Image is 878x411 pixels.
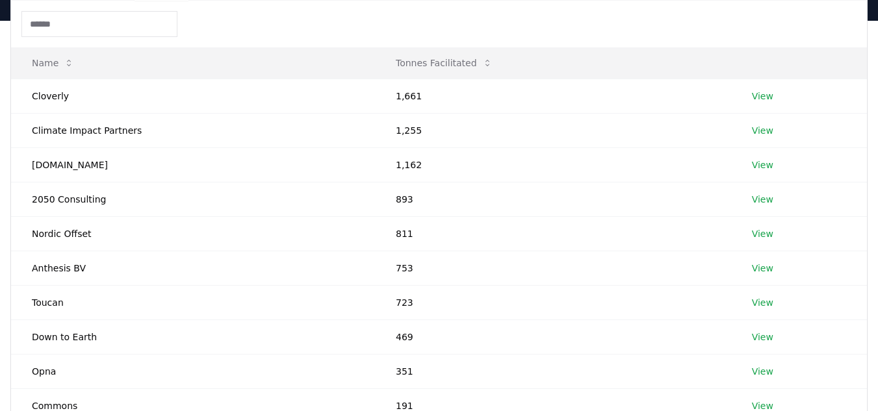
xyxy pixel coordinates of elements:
td: 723 [375,285,731,319]
a: View [752,330,773,343]
td: 893 [375,182,731,216]
a: View [752,365,773,378]
a: View [752,262,773,275]
td: 1,661 [375,79,731,113]
td: 1,255 [375,113,731,147]
button: Name [21,50,84,76]
td: Down to Earth [11,319,375,354]
td: 811 [375,216,731,251]
td: 753 [375,251,731,285]
a: View [752,296,773,309]
a: View [752,124,773,137]
td: 1,162 [375,147,731,182]
a: View [752,227,773,240]
td: Cloverly [11,79,375,113]
td: Toucan [11,285,375,319]
td: 469 [375,319,731,354]
a: View [752,193,773,206]
td: Opna [11,354,375,388]
td: Anthesis BV [11,251,375,285]
button: Tonnes Facilitated [385,50,503,76]
td: 351 [375,354,731,388]
td: 2050 Consulting [11,182,375,216]
td: Climate Impact Partners [11,113,375,147]
a: View [752,158,773,171]
a: View [752,90,773,103]
td: Nordic Offset [11,216,375,251]
td: [DOMAIN_NAME] [11,147,375,182]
